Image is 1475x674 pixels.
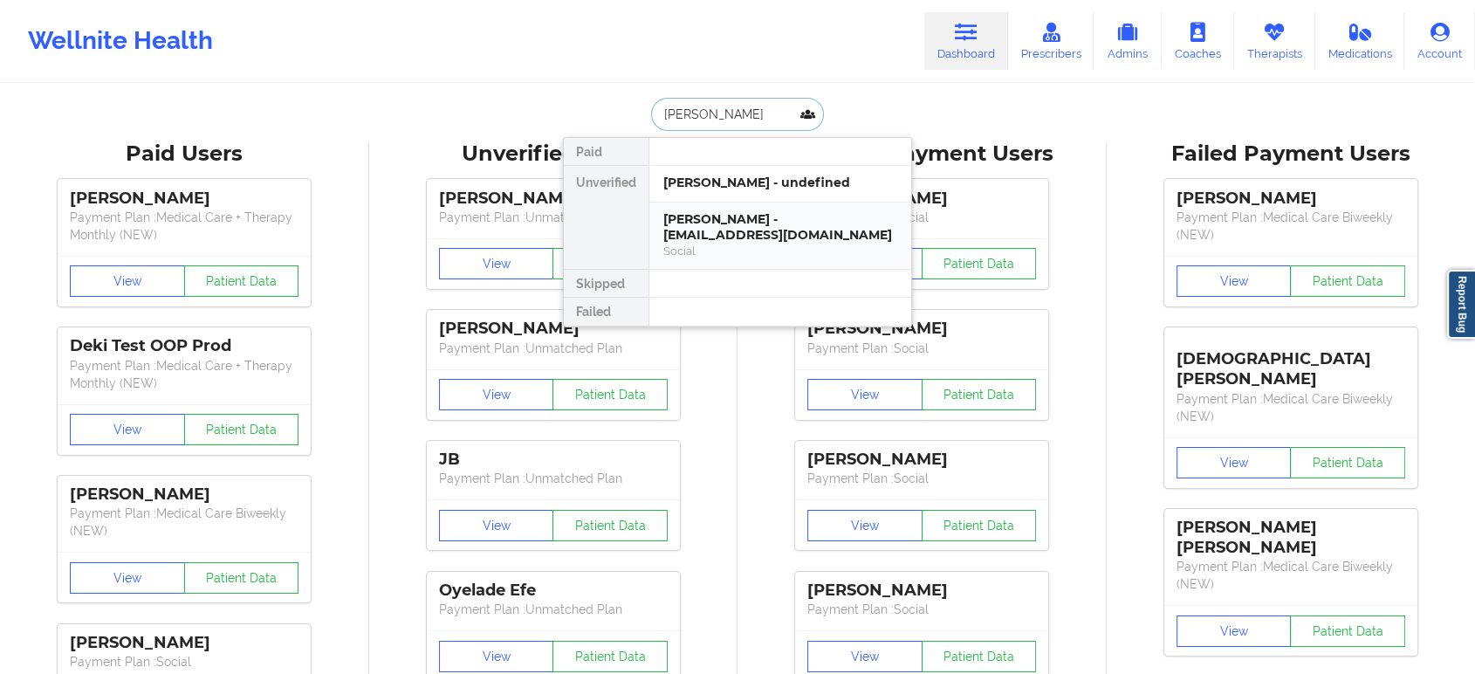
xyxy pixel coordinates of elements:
[439,319,668,339] div: [PERSON_NAME]
[439,248,554,279] button: View
[184,414,299,445] button: Patient Data
[1404,12,1475,70] a: Account
[564,298,648,326] div: Failed
[70,189,298,209] div: [PERSON_NAME]
[381,141,726,168] div: Unverified Users
[564,138,648,166] div: Paid
[922,510,1037,541] button: Patient Data
[807,340,1036,357] p: Payment Plan : Social
[1177,265,1292,297] button: View
[70,633,298,653] div: [PERSON_NAME]
[439,601,668,618] p: Payment Plan : Unmatched Plan
[1177,518,1405,558] div: [PERSON_NAME] [PERSON_NAME]
[70,357,298,392] p: Payment Plan : Medical Care + Therapy Monthly (NEW)
[807,470,1036,487] p: Payment Plan : Social
[1290,616,1405,647] button: Patient Data
[439,450,668,470] div: JB
[807,319,1036,339] div: [PERSON_NAME]
[1162,12,1234,70] a: Coaches
[924,12,1008,70] a: Dashboard
[12,141,357,168] div: Paid Users
[439,470,668,487] p: Payment Plan : Unmatched Plan
[184,265,299,297] button: Patient Data
[1290,265,1405,297] button: Patient Data
[70,653,298,671] p: Payment Plan : Social
[552,379,668,410] button: Patient Data
[439,340,668,357] p: Payment Plan : Unmatched Plan
[922,641,1037,672] button: Patient Data
[663,244,897,258] div: Social
[552,248,668,279] button: Patient Data
[1234,12,1315,70] a: Therapists
[807,379,923,410] button: View
[70,414,185,445] button: View
[663,211,897,244] div: [PERSON_NAME] - [EMAIL_ADDRESS][DOMAIN_NAME]
[1315,12,1405,70] a: Medications
[663,175,897,191] div: [PERSON_NAME] - undefined
[807,581,1036,601] div: [PERSON_NAME]
[439,510,554,541] button: View
[1447,270,1475,339] a: Report Bug
[1290,447,1405,478] button: Patient Data
[1177,390,1405,425] p: Payment Plan : Medical Care Biweekly (NEW)
[70,209,298,244] p: Payment Plan : Medical Care + Therapy Monthly (NEW)
[922,248,1037,279] button: Patient Data
[1119,141,1464,168] div: Failed Payment Users
[1177,447,1292,478] button: View
[552,510,668,541] button: Patient Data
[70,265,185,297] button: View
[807,189,1036,209] div: [PERSON_NAME]
[70,505,298,540] p: Payment Plan : Medical Care Biweekly (NEW)
[1094,12,1162,70] a: Admins
[70,485,298,505] div: [PERSON_NAME]
[439,581,668,601] div: Oyelade Efe
[1177,616,1292,647] button: View
[70,336,298,356] div: Deki Test OOP Prod
[184,562,299,594] button: Patient Data
[922,379,1037,410] button: Patient Data
[70,562,185,594] button: View
[564,270,648,298] div: Skipped
[807,209,1036,226] p: Payment Plan : Social
[807,601,1036,618] p: Payment Plan : Social
[807,641,923,672] button: View
[1177,558,1405,593] p: Payment Plan : Medical Care Biweekly (NEW)
[1177,209,1405,244] p: Payment Plan : Medical Care Biweekly (NEW)
[439,189,668,209] div: [PERSON_NAME]
[439,209,668,226] p: Payment Plan : Unmatched Plan
[439,379,554,410] button: View
[552,641,668,672] button: Patient Data
[807,510,923,541] button: View
[807,450,1036,470] div: [PERSON_NAME]
[564,166,648,270] div: Unverified
[750,141,1094,168] div: Skipped Payment Users
[1008,12,1094,70] a: Prescribers
[1177,189,1405,209] div: [PERSON_NAME]
[1177,336,1405,389] div: [DEMOGRAPHIC_DATA][PERSON_NAME]
[439,641,554,672] button: View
